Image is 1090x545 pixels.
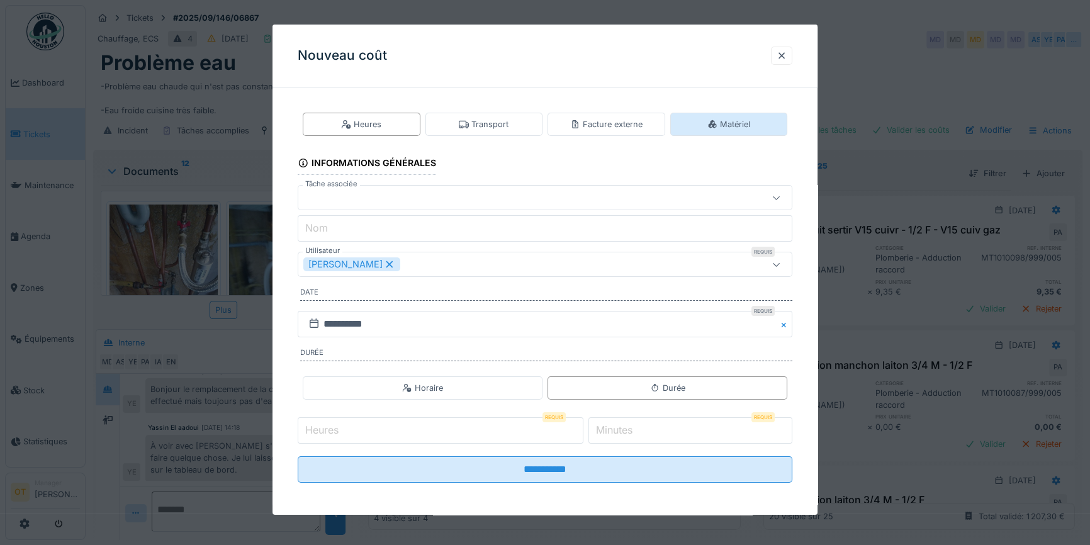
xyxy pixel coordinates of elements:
div: Informations générales [298,154,436,175]
div: Requis [751,247,775,257]
label: Nom [303,220,330,235]
div: Horaire [402,382,443,394]
div: [PERSON_NAME] [303,257,400,271]
div: Requis [751,412,775,422]
label: Minutes [593,422,635,437]
div: Facture externe [570,118,643,130]
div: Heures [341,118,381,130]
button: Close [778,311,792,337]
h3: Nouveau coût [298,48,387,64]
div: Requis [751,306,775,316]
label: Utilisateur [303,245,342,256]
div: Transport [459,118,508,130]
div: Durée [650,382,685,394]
div: Requis [542,412,566,422]
label: Date [300,287,792,301]
label: Tâche associée [303,179,360,189]
div: Matériel [707,118,750,130]
label: Heures [303,422,341,437]
label: Durée [300,347,792,361]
